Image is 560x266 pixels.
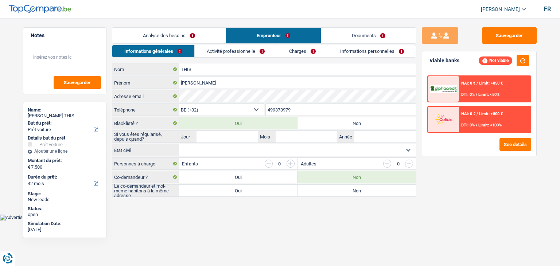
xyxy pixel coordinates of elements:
[475,3,526,15] a: [PERSON_NAME]
[461,112,475,116] span: NAI: 0 €
[28,191,102,197] div: Stage:
[461,92,475,97] span: DTI: 0%
[28,135,102,141] div: Détails but du prêt
[297,185,416,196] label: Non
[64,80,91,85] span: Sauvegarder
[195,45,277,57] a: Activité professionnelle
[112,77,179,89] label: Prénom
[499,138,531,151] button: See details
[477,81,478,86] span: /
[479,81,503,86] span: Limit: >850 €
[197,131,258,142] input: JJ
[478,92,499,97] span: Limit: <50%
[54,76,101,89] button: Sauvegarder
[337,131,355,142] label: Année
[482,27,537,44] button: Sauvegarder
[328,45,416,57] a: Informations personnelles
[354,131,416,142] input: AAAA
[28,107,102,113] div: Name:
[476,92,477,97] span: /
[179,131,197,142] label: Jour
[297,117,416,129] label: Non
[430,85,457,93] img: AlphaCredit
[28,174,100,180] label: Durée du prêt:
[28,227,102,232] div: [DATE]
[112,104,179,116] label: Téléphone
[112,158,179,169] label: Personnes à charge
[461,81,475,86] span: NAI: 0 €
[9,5,71,13] img: TopCompare Logo
[276,161,283,166] div: 0
[28,197,102,203] div: New leads
[429,58,459,64] div: Viable banks
[461,123,475,128] span: DTI: 0%
[182,161,198,166] label: Enfants
[112,45,194,57] a: Informations générales
[226,28,321,43] a: Emprunteur
[476,123,477,128] span: /
[301,161,316,166] label: Adultes
[28,212,102,218] div: open
[297,171,416,183] label: Non
[112,63,179,75] label: Nom
[28,120,100,126] label: But du prêt:
[277,45,328,57] a: Charges
[321,28,416,43] a: Documents
[430,113,457,126] img: Cofidis
[395,161,401,166] div: 0
[112,131,179,142] label: Si vous êtes régularisé, depuis quand?
[179,171,297,183] label: Oui
[28,206,102,212] div: Status:
[544,5,551,12] div: fr
[112,144,179,156] label: État civil
[478,123,502,128] span: Limit: <100%
[31,32,99,39] h5: Notes
[112,90,179,102] label: Adresse email
[276,131,337,142] input: MM
[28,158,100,164] label: Montant du prêt:
[28,113,102,119] div: [PERSON_NAME] THIS
[179,185,297,196] label: Oui
[481,6,520,12] span: [PERSON_NAME]
[266,104,416,116] input: 401020304
[112,185,179,196] label: Le co-demandeur et moi-même habitons à la même adresse
[28,149,102,154] div: Ajouter une ligne
[479,56,512,64] div: Not viable
[112,117,179,129] label: Blacklisté ?
[258,131,276,142] label: Mois
[112,28,226,43] a: Analyse des besoins
[479,112,503,116] span: Limit: >800 €
[28,221,102,227] div: Simulation Date:
[28,164,30,170] span: €
[477,112,478,116] span: /
[179,117,297,129] label: Oui
[112,171,179,183] label: Co-demandeur ?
